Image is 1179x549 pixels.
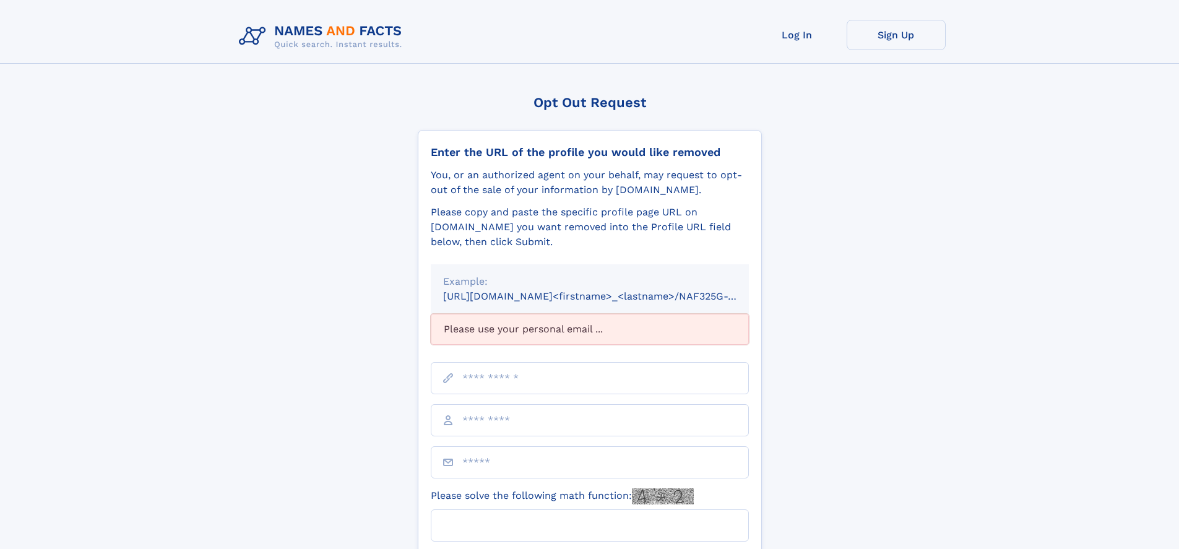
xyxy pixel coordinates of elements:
img: Logo Names and Facts [234,20,412,53]
small: [URL][DOMAIN_NAME]<firstname>_<lastname>/NAF325G-xxxxxxxx [443,290,772,302]
a: Log In [748,20,847,50]
div: Please use your personal email ... [431,314,749,345]
label: Please solve the following math function: [431,488,694,504]
div: Example: [443,274,736,289]
div: Opt Out Request [418,95,762,110]
div: You, or an authorized agent on your behalf, may request to opt-out of the sale of your informatio... [431,168,749,197]
a: Sign Up [847,20,946,50]
div: Please copy and paste the specific profile page URL on [DOMAIN_NAME] you want removed into the Pr... [431,205,749,249]
div: Enter the URL of the profile you would like removed [431,145,749,159]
